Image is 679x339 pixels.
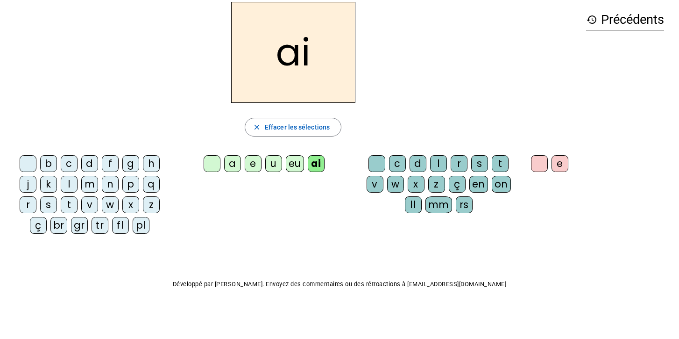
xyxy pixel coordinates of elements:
h3: Précédents [586,9,664,30]
div: ai [308,155,325,172]
div: w [387,176,404,193]
div: tr [92,217,108,234]
div: r [20,196,36,213]
span: Effacer les sélections [265,122,330,133]
div: rs [456,196,473,213]
div: t [492,155,509,172]
div: c [389,155,406,172]
div: pl [133,217,149,234]
div: gr [71,217,88,234]
div: m [81,176,98,193]
div: d [81,155,98,172]
div: l [61,176,78,193]
div: v [81,196,98,213]
h2: ai [231,2,355,103]
div: z [143,196,160,213]
div: x [122,196,139,213]
div: ç [449,176,466,193]
div: z [428,176,445,193]
div: l [430,155,447,172]
div: s [40,196,57,213]
div: ll [405,196,422,213]
div: w [102,196,119,213]
div: on [492,176,511,193]
div: s [471,155,488,172]
div: d [410,155,426,172]
div: n [102,176,119,193]
div: a [224,155,241,172]
div: x [408,176,424,193]
div: fl [112,217,129,234]
div: r [451,155,467,172]
div: e [245,155,262,172]
div: c [61,155,78,172]
div: v [367,176,383,193]
div: p [122,176,139,193]
div: q [143,176,160,193]
div: h [143,155,160,172]
div: j [20,176,36,193]
div: g [122,155,139,172]
div: t [61,196,78,213]
div: mm [425,196,452,213]
div: f [102,155,119,172]
div: e [552,155,568,172]
div: u [265,155,282,172]
p: Développé par [PERSON_NAME]. Envoyez des commentaires ou des rétroactions à [EMAIL_ADDRESS][DOMAI... [7,279,672,290]
mat-icon: close [253,123,261,131]
button: Effacer les sélections [245,118,341,137]
div: en [469,176,488,193]
div: br [50,217,67,234]
div: ç [30,217,47,234]
div: k [40,176,57,193]
div: b [40,155,57,172]
div: eu [286,155,304,172]
mat-icon: history [586,14,597,25]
